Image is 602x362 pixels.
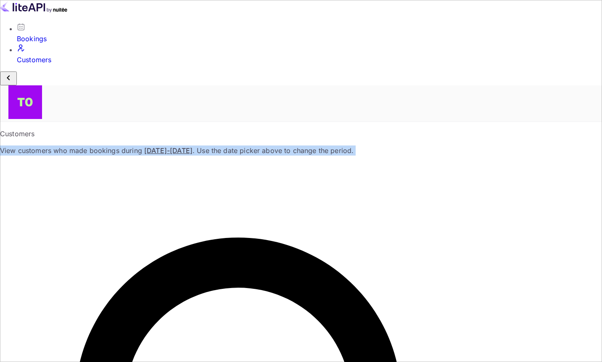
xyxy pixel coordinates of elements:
span: [DATE] - [DATE] [144,146,193,155]
a: Bookings [17,23,602,44]
div: Bookings [17,34,602,44]
div: Customers [17,55,602,65]
img: Traveloka3PS 02 [8,85,42,119]
a: Customers [17,44,602,65]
